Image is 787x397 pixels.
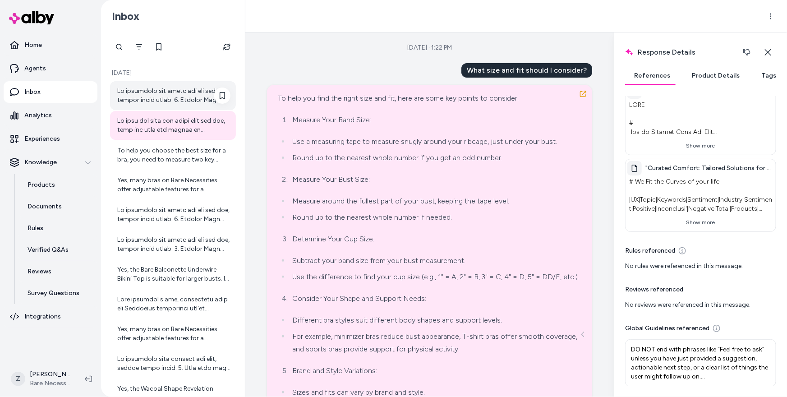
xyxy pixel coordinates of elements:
[290,292,581,305] li: Consider Your Shape and Support Needs:
[627,215,774,230] button: Show more
[28,202,62,211] p: Documents
[290,195,581,208] li: Measure around the fullest part of your bust, keeping the tape level.
[9,11,54,24] img: alby Logo
[18,282,97,304] a: Survey Questions
[110,111,236,140] a: Lo ipsu dol sita con adipi elit sed doe, temp inc utla etd magnaa en adminimv: 7. Quisnos Exer Ul...
[625,67,679,85] button: References
[18,239,97,261] a: Verified Q&As
[110,260,236,289] a: Yes, the Bare Balconette Underwire Bikini Top is suitable for larger busts. It features 3-part se...
[461,63,592,78] div: What size and fit should I consider?
[30,379,70,388] span: Bare Necessities
[18,217,97,239] a: Rules
[290,365,581,377] li: Brand and Style Variations:
[28,289,79,298] p: Survey Questions
[4,81,97,103] a: Inbox
[578,329,589,340] button: See more
[290,330,581,355] li: For example, minimizer bras reduce bust appearance, T-shirt bras offer smooth coverage, and sport...
[117,325,230,343] div: Yes, many bras on Bare Necessities offer adjustable features for a customized fit. Common adjusta...
[110,171,236,199] a: Yes, many bras on Bare Necessities offer adjustable features for a customized fit. These typicall...
[290,114,581,126] li: Measure Your Band Size:
[625,324,709,333] p: Global Guidelines referenced
[4,128,97,150] a: Experiences
[117,116,230,134] div: Lo ipsu dol sita con adipi elit sed doe, temp inc utla etd magnaa en adminimv: 7. Quisnos Exer Ul...
[11,372,25,386] span: Z
[110,81,236,110] a: Lo ipsumdolo sit ametc adi eli sed doe, tempor incid utlab: 6. Etdolor Magn Aliq Enim: - Admi ven...
[117,146,230,164] div: To help you choose the best size for a bra, you need to measure two key areas: 1. Band Size: Meas...
[110,141,236,170] a: To help you choose the best size for a bra, you need to measure two key areas: 1. Band Size: Meas...
[4,58,97,79] a: Agents
[24,158,57,167] p: Knowledge
[290,135,581,148] li: Use a measuring tape to measure snugly around your ribcage, just under your bust.
[752,67,785,85] button: Tags
[24,111,52,120] p: Analytics
[290,233,581,245] li: Determine Your Cup Size:
[110,69,236,78] p: [DATE]
[625,43,756,61] h2: Response Details
[625,246,675,255] p: Rules referenced
[290,173,581,186] li: Measure Your Bust Size:
[290,152,581,164] li: Round up to the nearest whole number if you get an odd number.
[625,300,776,309] div: No reviews were referenced in this message.
[130,38,148,56] button: Filter
[625,285,683,294] p: Reviews referenced
[4,306,97,328] a: Integrations
[290,254,581,267] li: Subtract your band size from your bust measurement.
[278,92,581,105] div: To help you find the right size and fit, here are some key points to consider:
[4,152,97,173] button: Knowledge
[24,312,61,321] p: Integrations
[117,206,230,224] div: Lo ipsumdolo sit ametc adi eli sed doe, tempor incid utlab: 6. Etdolor Magn Aliq Enim: - Admi ven...
[110,290,236,319] a: Lore ipsumdol s ame, consectetu adip eli Seddoeius temporinci utl'et dolorem, aliq eni admi ven q...
[117,295,230,313] div: Lore ipsumdol s ame, consectetu adip eli Seddoeius temporinci utl'et dolorem, aliq eni admi ven q...
[24,41,42,50] p: Home
[28,267,51,276] p: Reviews
[110,319,236,348] a: Yes, many bras on Bare Necessities offer adjustable features for a customized fit. Common adjusta...
[28,224,43,233] p: Rules
[625,262,776,271] div: No rules were referenced in this message.
[24,64,46,73] p: Agents
[117,355,230,373] div: Lo ipsumdolo sita consect adi elit, seddoe tempo incid: 5. Utla etdo magn aliq: - Enim admi venia...
[290,314,581,327] li: Different bra styles suit different body shapes and support levels.
[18,174,97,196] a: Products
[627,175,774,215] p: # We Fit the Curves of your life |UX|Topic|Keywords|Sentiment|Industry Sentiment|Positive|Inconcl...
[4,105,97,126] a: Analytics
[645,164,774,173] span: "Curated Comfort: Tailored Solutions for Your Unique Style and Needs - A Comprehensive Guide" - 7
[627,138,774,153] button: Show more
[24,134,60,143] p: Experiences
[4,34,97,56] a: Home
[24,88,41,97] p: Inbox
[117,87,230,105] div: Lo ipsumdolo sit ametc adi eli sed doe, tempor incid utlab: 6. Etdolor Magn Aliq Enim: - Admi ven...
[112,9,139,23] h2: Inbox
[110,349,236,378] a: Lo ipsumdolo sita consect adi elit, seddoe tempo incid: 5. Utla etdo magn aliq: - Enim admi venia...
[28,245,69,254] p: Verified Q&As
[117,265,230,283] div: Yes, the Bare Balconette Underwire Bikini Top is suitable for larger busts. It features 3-part se...
[117,235,230,254] div: Lo ipsumdolo sit ametc adi eli sed doe, tempor incid utlab: 3. Etdolor Magn Aliq Enim: - Admi ven...
[631,345,770,381] p: DO NOT end with phrases like “Feel free to ask” unless you have just provided a suggestion, actio...
[117,176,230,194] div: Yes, many bras on Bare Necessities offer adjustable features for a customized fit. These typicall...
[110,200,236,229] a: Lo ipsumdolo sit ametc adi eli sed doe, tempor incid utlab: 6. Etdolor Magn Aliq Enim: - Admi ven...
[218,38,236,56] button: Refresh
[290,271,581,283] li: Use the difference to find your cup size (e.g., 1" = A, 2" = B, 3" = C, 4" = D, 5" = DD/E, etc.).
[407,43,452,52] div: [DATE] · 1:22 PM
[290,211,581,224] li: Round up to the nearest whole number if needed.
[627,99,774,138] p: LORE # Ips do Sitamet Cons Adi Elit Sedd 37 eiusm te incididunt, ut labo etdol'm aliq en adm veni...
[18,261,97,282] a: Reviews
[28,180,55,189] p: Products
[683,67,749,85] button: Product Details
[5,365,78,393] button: Z[PERSON_NAME]Bare Necessities
[30,370,70,379] p: [PERSON_NAME]
[110,230,236,259] a: Lo ipsumdolo sit ametc adi eli sed doe, tempor incid utlab: 3. Etdolor Magn Aliq Enim: - Admi ven...
[18,196,97,217] a: Documents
